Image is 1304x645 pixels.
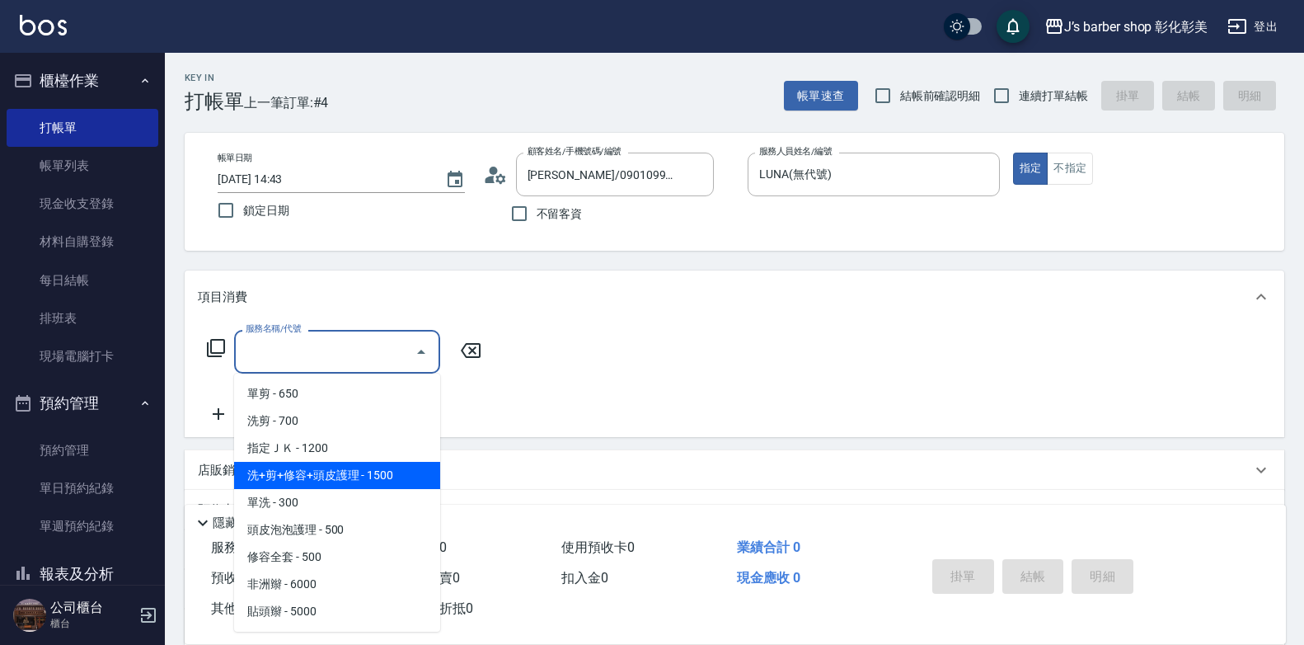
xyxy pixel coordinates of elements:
button: 櫃檯作業 [7,59,158,102]
input: YYYY/MM/DD hh:mm [218,166,429,193]
span: 服務消費 0 [211,539,271,555]
button: Close [408,339,434,365]
span: 其他付款方式 0 [211,600,298,616]
div: 店販銷售 [185,450,1284,490]
span: 連續打單結帳 [1019,87,1088,105]
img: Person [13,599,46,632]
div: 項目消費 [185,271,1284,323]
span: 洗剪 - 700 [234,407,440,435]
span: 單洗 - 300 [234,489,440,516]
p: 項目消費 [198,289,247,306]
button: J’s barber shop 彰化彰美 [1038,10,1214,44]
div: 預收卡販賣 [185,490,1284,530]
p: 櫃台 [50,616,134,631]
button: 預約管理 [7,382,158,425]
span: 不留客資 [537,205,583,223]
a: 材料自購登錄 [7,223,158,261]
a: 現場電腦打卡 [7,337,158,375]
img: Logo [20,15,67,35]
span: 上一筆訂單:#4 [244,92,329,113]
button: Choose date, selected date is 2025-08-18 [435,160,475,200]
span: 預收卡販賣 0 [211,570,284,586]
p: 隱藏業績明細 [213,515,287,532]
span: 指定ＪＫ - 1200 [234,435,440,462]
a: 每日結帳 [7,261,158,299]
div: J’s barber shop 彰化彰美 [1064,16,1208,37]
a: 現金收支登錄 [7,185,158,223]
span: 使用預收卡 0 [561,539,635,555]
h2: Key In [185,73,244,83]
label: 服務名稱/代號 [246,322,301,335]
a: 預約管理 [7,431,158,469]
a: 打帳單 [7,109,158,147]
span: 頭皮泡泡護理 - 500 [234,516,440,544]
button: save [997,10,1030,43]
span: 貼頭辮 - 5000 [234,598,440,625]
a: 帳單列表 [7,147,158,185]
button: 報表及分析 [7,553,158,596]
button: 帳單速查 [784,81,858,111]
span: 單剪 - 650 [234,380,440,407]
span: 現金應收 0 [737,570,800,586]
h5: 公司櫃台 [50,600,134,616]
label: 帳單日期 [218,152,252,164]
label: 服務人員姓名/編號 [759,145,832,158]
span: 業績合計 0 [737,539,800,555]
a: 單日預約紀錄 [7,469,158,507]
h3: 打帳單 [185,90,244,113]
a: 排班表 [7,299,158,337]
span: 修容全套 - 500 [234,544,440,571]
button: 登出 [1221,12,1284,42]
span: 結帳前確認明細 [900,87,981,105]
p: 預收卡販賣 [198,501,260,519]
button: 不指定 [1047,153,1093,185]
button: 指定 [1013,153,1048,185]
span: 鎖定日期 [243,202,289,219]
p: 店販銷售 [198,462,247,479]
a: 單週預約紀錄 [7,507,158,545]
span: 洗+剪+修容+頭皮護理 - 1500 [234,462,440,489]
span: 扣入金 0 [561,570,608,586]
span: 非洲辮 - 6000 [234,571,440,598]
label: 顧客姓名/手機號碼/編號 [528,145,622,158]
